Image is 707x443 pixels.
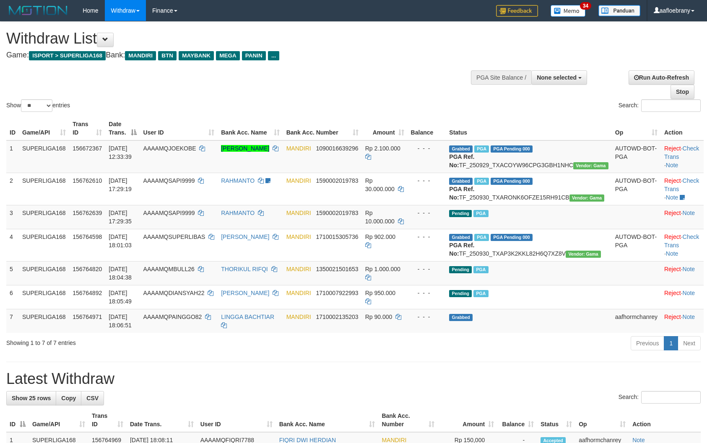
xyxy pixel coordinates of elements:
[73,177,102,184] span: 156762610
[143,233,205,240] span: AAAAMQSUPERLIBAS
[6,173,19,205] td: 2
[575,408,629,432] th: Op: activate to sort column ascending
[365,266,400,272] span: Rp 1.000.000
[449,242,474,257] b: PGA Ref. No:
[73,233,102,240] span: 156764598
[446,140,611,173] td: TF_250929_TXACOYW96CPG3GBH1NHC
[612,309,661,333] td: aafhormchanrey
[221,233,269,240] a: [PERSON_NAME]
[29,51,106,60] span: ISPORT > SUPERLIGA168
[69,117,105,140] th: Trans ID: activate to sort column ascending
[378,408,438,432] th: Bank Acc. Number: activate to sort column ascending
[678,336,701,350] a: Next
[125,51,156,60] span: MANDIRI
[268,51,279,60] span: ...
[19,173,69,205] td: SUPERLIGA168
[73,210,102,216] span: 156762639
[664,290,681,296] a: Reject
[365,290,395,296] span: Rp 950.000
[446,229,611,261] td: TF_250930_TXAP3K2KKL82H6Q7XZ8V
[411,265,443,273] div: - - -
[411,289,443,297] div: - - -
[29,408,88,432] th: Game/API: activate to sort column ascending
[143,210,195,216] span: AAAAMQSAPI9999
[140,117,218,140] th: User ID: activate to sort column ascending
[473,266,488,273] span: Marked by aafsengchandara
[474,178,489,185] span: Marked by aafmaleo
[664,177,699,192] a: Check Trans
[242,51,266,60] span: PANIN
[19,261,69,285] td: SUPERLIGA168
[612,229,661,261] td: AUTOWD-BOT-PGA
[61,395,76,402] span: Copy
[179,51,214,60] span: MAYBANK
[221,313,274,320] a: LINGGA BACHTIAR
[491,145,533,153] span: PGA Pending
[411,209,443,217] div: - - -
[446,173,611,205] td: TF_250930_TXARONK6OFZE15RH91CB
[283,117,362,140] th: Bank Acc. Number: activate to sort column ascending
[580,2,591,10] span: 34
[449,314,473,321] span: Grabbed
[664,145,681,152] a: Reject
[449,153,474,168] b: PGA Ref. No:
[6,261,19,285] td: 5
[446,117,611,140] th: Status
[12,395,51,402] span: Show 25 rows
[449,266,472,273] span: Pending
[449,186,474,201] b: PGA Ref. No:
[316,177,358,184] span: Copy 1590002019783 to clipboard
[286,177,311,184] span: MANDIRI
[143,266,195,272] span: AAAAMQMBULL26
[661,140,704,173] td: · ·
[19,140,69,173] td: SUPERLIGA168
[641,391,701,404] input: Search:
[661,261,704,285] td: ·
[531,70,587,85] button: None selected
[19,229,69,261] td: SUPERLIGA168
[664,145,699,160] a: Check Trans
[197,408,276,432] th: User ID: activate to sort column ascending
[286,313,311,320] span: MANDIRI
[491,178,533,185] span: PGA Pending
[6,30,463,47] h1: Withdraw List
[316,233,358,240] span: Copy 1710015305736 to clipboard
[683,266,695,272] a: Note
[683,210,695,216] a: Note
[661,173,704,205] td: · ·
[612,117,661,140] th: Op: activate to sort column ascending
[6,408,29,432] th: ID: activate to sort column descending
[73,266,102,272] span: 156764820
[6,229,19,261] td: 4
[19,205,69,229] td: SUPERLIGA168
[6,205,19,229] td: 3
[629,408,701,432] th: Action
[566,251,601,258] span: Vendor URL: https://trx31.1velocity.biz
[612,173,661,205] td: AUTOWD-BOT-PGA
[316,266,358,272] span: Copy 1350021501653 to clipboard
[449,290,472,297] span: Pending
[664,233,681,240] a: Reject
[143,145,196,152] span: AAAAMQJOEKOBE
[612,140,661,173] td: AUTOWD-BOT-PGA
[619,99,701,112] label: Search:
[105,117,140,140] th: Date Trans.: activate to sort column descending
[109,313,132,329] span: [DATE] 18:06:51
[216,51,240,60] span: MEGA
[569,194,605,202] span: Vendor URL: https://trx31.1velocity.biz
[316,313,358,320] span: Copy 1710002135203 to clipboard
[666,194,678,201] a: Note
[661,205,704,229] td: ·
[109,177,132,192] span: [DATE] 17:29:19
[143,313,202,320] span: AAAAMQPAINGGO82
[496,5,538,17] img: Feedback.jpg
[491,234,533,241] span: PGA Pending
[109,290,132,305] span: [DATE] 18:05:49
[109,145,132,160] span: [DATE] 12:33:39
[631,336,664,350] a: Previous
[438,408,497,432] th: Amount: activate to sort column ascending
[411,176,443,185] div: - - -
[629,70,694,85] a: Run Auto-Refresh
[316,210,358,216] span: Copy 1590002019783 to clipboard
[408,117,446,140] th: Balance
